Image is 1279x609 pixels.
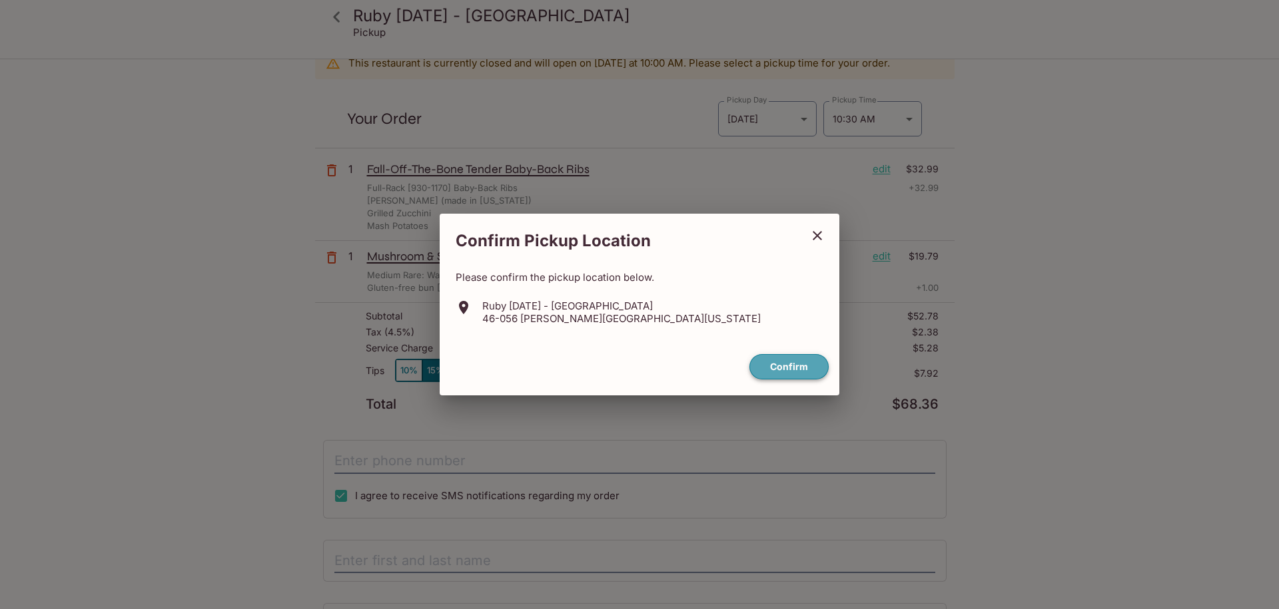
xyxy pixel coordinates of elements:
[482,312,761,325] p: 46-056 [PERSON_NAME][GEOGRAPHIC_DATA][US_STATE]
[482,300,761,312] p: Ruby [DATE] - [GEOGRAPHIC_DATA]
[801,219,834,252] button: close
[440,224,801,258] h2: Confirm Pickup Location
[749,354,829,380] button: confirm
[456,271,823,284] p: Please confirm the pickup location below.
